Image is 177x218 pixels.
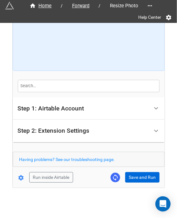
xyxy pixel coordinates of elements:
div: Home [30,2,52,10]
div: Step 1: Airtable Account [13,97,165,120]
a: Help Center [134,11,166,23]
nav: breadcrumb [23,2,145,10]
div: Step 2: Extension Settings [13,120,165,142]
button: Run inside Airtable [29,172,73,183]
a: Home [23,2,58,10]
a: Having problems? See our troubleshooting page. [19,157,115,162]
li: / [99,3,101,9]
div: Step 2: Extension Settings [18,128,90,134]
div: Step 1: Airtable Account [18,105,84,112]
button: Save and Run [125,172,160,183]
span: Resize Photo [106,2,142,10]
div: Open Intercom Messenger [155,196,171,212]
li: / [61,3,63,9]
a: Forward [65,2,96,10]
input: Search... [18,80,160,92]
span: Forward [68,2,93,10]
img: miniextensions-icon.73ae0678.png [5,1,14,10]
